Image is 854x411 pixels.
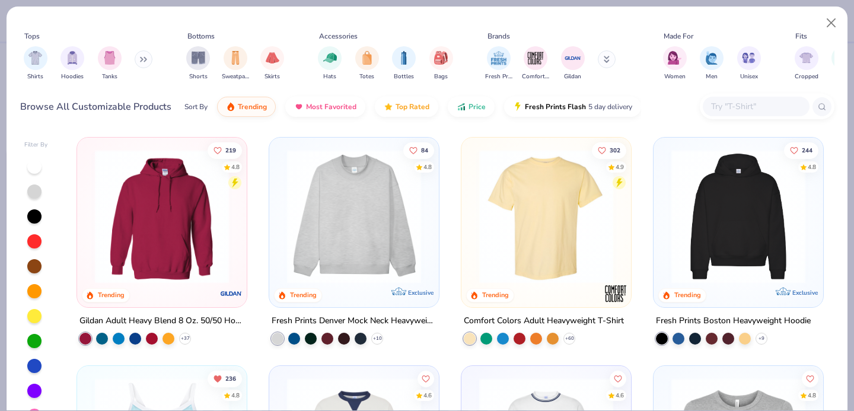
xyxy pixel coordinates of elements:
[795,31,807,42] div: Fits
[700,46,724,81] div: filter for Men
[226,375,237,381] span: 236
[795,72,818,81] span: Cropped
[464,314,624,329] div: Comfort Colors Adult Heavyweight T-Shirt
[705,51,718,65] img: Men Image
[208,142,243,158] button: Like
[24,46,47,81] div: filter for Shirts
[792,289,817,297] span: Exclusive
[181,335,190,342] span: + 37
[473,149,619,283] img: 029b8af0-80e6-406f-9fdc-fdf898547912
[565,335,573,342] span: + 60
[795,46,818,81] button: filter button
[434,72,448,81] span: Bags
[60,46,84,81] div: filter for Hoodies
[485,46,512,81] button: filter button
[319,31,358,42] div: Accessories
[513,102,522,111] img: flash.gif
[663,46,687,81] button: filter button
[588,100,632,114] span: 5 day delivery
[706,72,718,81] span: Men
[323,72,336,81] span: Hats
[808,163,816,171] div: 4.8
[656,314,811,329] div: Fresh Prints Boston Heavyweight Hoodie
[24,31,40,42] div: Tops
[616,391,624,400] div: 4.6
[219,282,243,305] img: Gildan logo
[392,46,416,81] button: filter button
[616,163,624,171] div: 4.9
[208,370,243,387] button: Unlike
[79,314,244,329] div: Gildan Adult Heavy Blend 8 Oz. 50/50 Hooded Sweatshirt
[89,149,235,283] img: 01756b78-01f6-4cc6-8d8a-3c30c1a0c8ac
[192,51,205,65] img: Shorts Image
[808,391,816,400] div: 4.8
[66,51,79,65] img: Hoodies Image
[799,51,813,65] img: Cropped Image
[561,46,585,81] button: filter button
[98,46,122,81] button: filter button
[592,142,626,158] button: Like
[434,51,447,65] img: Bags Image
[429,46,453,81] button: filter button
[98,46,122,81] div: filter for Tanks
[820,12,843,34] button: Close
[740,72,758,81] span: Unisex
[610,147,620,153] span: 302
[285,97,365,117] button: Most Favorited
[392,46,416,81] div: filter for Bottles
[561,46,585,81] div: filter for Gildan
[429,46,453,81] div: filter for Bags
[487,31,510,42] div: Brands
[700,46,724,81] button: filter button
[187,31,215,42] div: Bottoms
[394,72,414,81] span: Bottles
[20,100,171,114] div: Browse All Customizable Products
[260,46,284,81] button: filter button
[323,51,337,65] img: Hats Image
[28,51,42,65] img: Shirts Image
[189,72,208,81] span: Shorts
[186,46,210,81] div: filter for Shorts
[742,51,756,65] img: Unisex Image
[294,102,304,111] img: most_fav.gif
[469,102,486,111] span: Price
[355,46,379,81] div: filter for Totes
[226,102,235,111] img: trending.gif
[802,370,818,387] button: Like
[490,49,508,67] img: Fresh Prints Image
[318,46,342,81] button: filter button
[361,51,374,65] img: Totes Image
[663,46,687,81] div: filter for Women
[485,46,512,81] div: filter for Fresh Prints
[27,72,43,81] span: Shirts
[375,97,438,117] button: Top Rated
[408,289,434,297] span: Exclusive
[222,46,249,81] button: filter button
[448,97,495,117] button: Price
[260,46,284,81] div: filter for Skirts
[564,49,582,67] img: Gildan Image
[564,72,581,81] span: Gildan
[610,370,626,387] button: Like
[427,149,573,283] img: a90f7c54-8796-4cb2-9d6e-4e9644cfe0fe
[522,46,549,81] div: filter for Comfort Colors
[784,142,818,158] button: Like
[266,51,279,65] img: Skirts Image
[359,72,374,81] span: Totes
[306,102,356,111] span: Most Favorited
[664,31,693,42] div: Made For
[522,72,549,81] span: Comfort Colors
[281,149,427,283] img: f5d85501-0dbb-4ee4-b115-c08fa3845d83
[737,46,761,81] button: filter button
[232,391,240,400] div: 4.8
[737,46,761,81] div: filter for Unisex
[226,147,237,153] span: 219
[355,46,379,81] button: filter button
[184,101,208,112] div: Sort By
[102,72,117,81] span: Tanks
[504,97,641,117] button: Fresh Prints Flash5 day delivery
[24,46,47,81] button: filter button
[222,72,249,81] span: Sweatpants
[61,72,84,81] span: Hoodies
[759,335,764,342] span: + 9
